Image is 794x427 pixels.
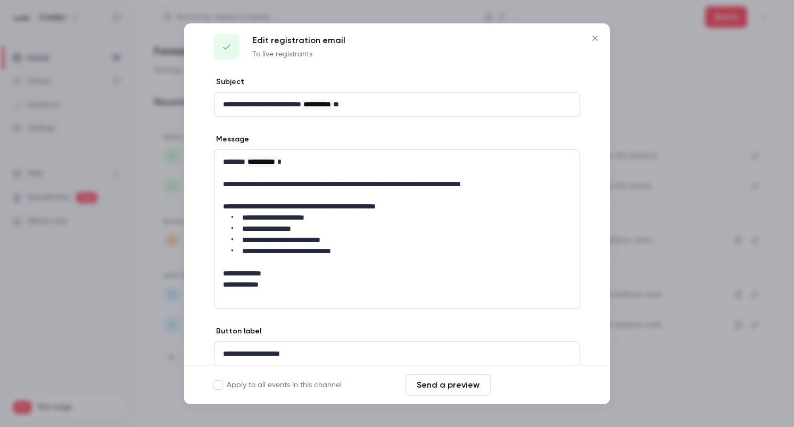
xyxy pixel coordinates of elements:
label: Button label [214,326,261,337]
p: To live registrants [252,49,345,60]
label: Apply to all events in this channel [214,380,342,390]
button: Send a preview [406,374,491,396]
button: Save changes [495,374,580,396]
div: editor [214,342,580,366]
div: editor [214,150,580,297]
label: Message [214,134,249,145]
button: Close [584,28,606,49]
p: Edit registration email [252,34,345,47]
label: Subject [214,77,244,87]
div: editor [214,93,580,116]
